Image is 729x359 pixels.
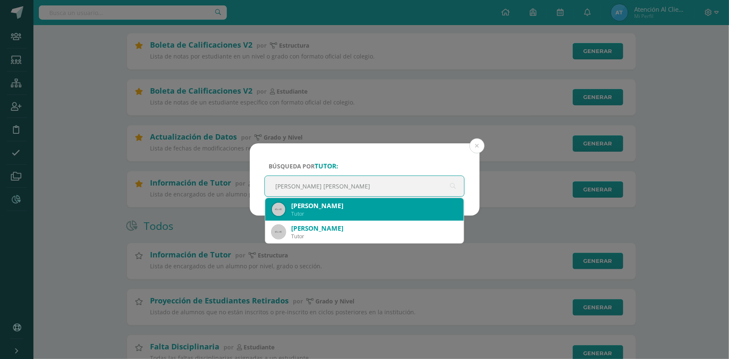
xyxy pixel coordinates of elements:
[315,162,338,171] strong: tutor:
[272,203,285,216] img: 45x45
[269,162,338,170] span: Búsqueda por
[272,225,285,239] img: 45x45
[291,233,457,240] div: Tutor
[265,176,465,196] input: ej. Nicholas Alekzander, etc.
[291,210,457,217] div: Tutor
[291,224,457,233] div: [PERSON_NAME]
[291,201,457,210] div: [PERSON_NAME]
[470,138,485,153] button: Close (Esc)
